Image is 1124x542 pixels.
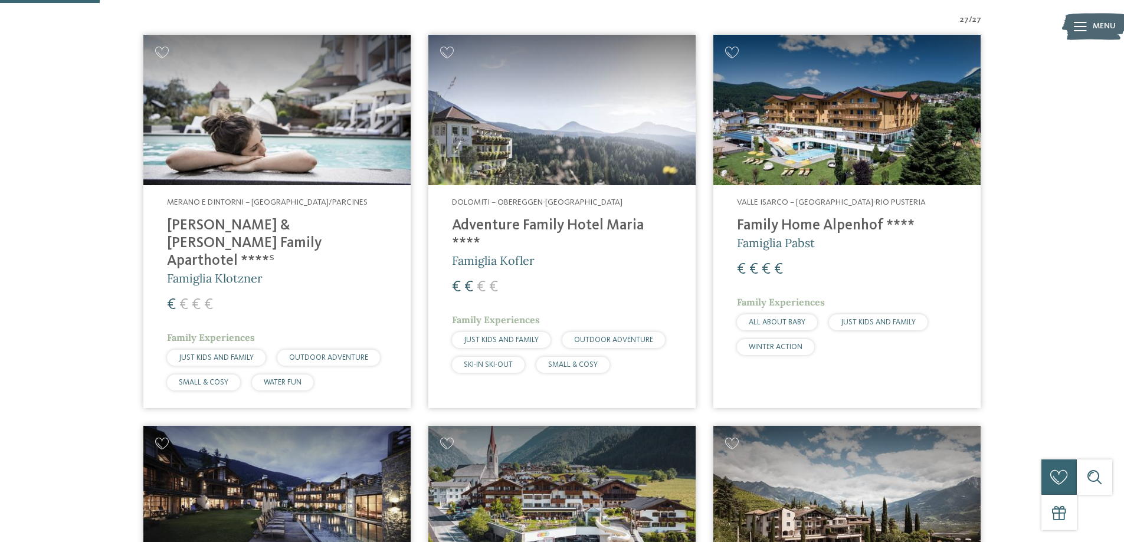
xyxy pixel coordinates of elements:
[489,280,498,295] span: €
[167,198,368,206] span: Merano e dintorni – [GEOGRAPHIC_DATA]/Parcines
[749,343,802,351] span: WINTER ACTION
[774,262,783,277] span: €
[167,217,387,270] h4: [PERSON_NAME] & [PERSON_NAME] Family Aparthotel ****ˢ
[960,14,969,26] span: 27
[452,253,535,268] span: Famiglia Kofler
[179,379,228,386] span: SMALL & COSY
[464,361,513,369] span: SKI-IN SKI-OUT
[737,235,815,250] span: Famiglia Pabst
[464,336,539,344] span: JUST KIDS AND FAMILY
[452,198,622,206] span: Dolomiti – Obereggen-[GEOGRAPHIC_DATA]
[428,35,696,185] img: Adventure Family Hotel Maria ****
[452,217,672,252] h4: Adventure Family Hotel Maria ****
[192,297,201,313] span: €
[737,217,957,235] h4: Family Home Alpenhof ****
[737,296,825,308] span: Family Experiences
[548,361,598,369] span: SMALL & COSY
[143,35,411,408] a: Cercate un hotel per famiglie? Qui troverete solo i migliori! Merano e dintorni – [GEOGRAPHIC_DAT...
[428,35,696,408] a: Cercate un hotel per famiglie? Qui troverete solo i migliori! Dolomiti – Obereggen-[GEOGRAPHIC_DA...
[477,280,486,295] span: €
[452,280,461,295] span: €
[179,354,254,362] span: JUST KIDS AND FAMILY
[264,379,302,386] span: WATER FUN
[204,297,213,313] span: €
[167,271,263,285] span: Famiglia Klotzner
[841,318,916,326] span: JUST KIDS AND FAMILY
[167,331,255,343] span: Family Experiences
[762,262,771,277] span: €
[464,280,473,295] span: €
[713,35,981,408] a: Cercate un hotel per famiglie? Qui troverete solo i migliori! Valle Isarco – [GEOGRAPHIC_DATA]-Ri...
[749,318,805,326] span: ALL ABOUT BABY
[179,297,188,313] span: €
[167,297,176,313] span: €
[452,314,540,326] span: Family Experiences
[737,198,926,206] span: Valle Isarco – [GEOGRAPHIC_DATA]-Rio Pusteria
[713,35,981,185] img: Family Home Alpenhof ****
[143,35,411,185] img: Cercate un hotel per famiglie? Qui troverete solo i migliori!
[574,336,653,344] span: OUTDOOR ADVENTURE
[289,354,368,362] span: OUTDOOR ADVENTURE
[969,14,972,26] span: /
[972,14,981,26] span: 27
[749,262,758,277] span: €
[737,262,746,277] span: €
